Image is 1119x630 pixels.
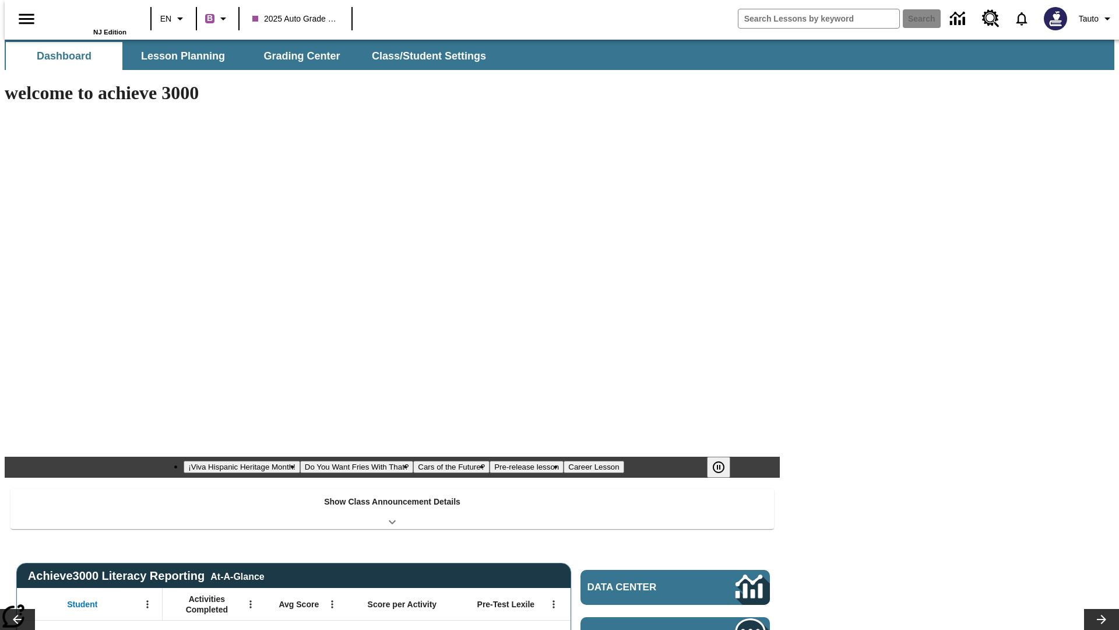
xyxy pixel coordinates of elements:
div: At-A-Glance [210,569,264,582]
button: Slide 5 Career Lesson [564,461,624,473]
input: search field [738,9,899,28]
button: Boost Class color is purple. Change class color [200,8,235,29]
span: Student [67,599,97,610]
button: Open Menu [545,596,562,613]
a: Data Center [943,3,975,35]
button: Class/Student Settings [363,42,495,70]
button: Lesson Planning [125,42,241,70]
span: Achieve3000 Literacy Reporting [28,569,265,583]
button: Slide 1 ¡Viva Hispanic Heritage Month! [184,461,300,473]
button: Slide 3 Cars of the Future? [413,461,490,473]
div: Show Class Announcement Details [10,489,774,529]
button: Open Menu [139,596,156,613]
span: Activities Completed [168,594,245,615]
button: Open Menu [323,596,341,613]
span: Class/Student Settings [372,50,486,63]
img: Avatar [1044,7,1067,30]
div: Home [51,4,126,36]
a: Resource Center, Will open in new tab [975,3,1007,34]
span: Score per Activity [368,599,437,610]
span: B [207,11,213,26]
span: Lesson Planning [141,50,225,63]
span: Pre-Test Lexile [477,599,535,610]
button: Lesson carousel, Next [1084,609,1119,630]
span: Tauto [1079,13,1099,25]
a: Data Center [580,570,770,605]
span: 2025 Auto Grade 1 C [252,13,339,25]
button: Grading Center [244,42,360,70]
div: SubNavbar [5,42,497,70]
button: Pause [707,457,730,478]
span: EN [160,13,171,25]
button: Dashboard [6,42,122,70]
span: Data Center [587,582,696,593]
button: Language: EN, Select a language [155,8,192,29]
h1: welcome to achieve 3000 [5,82,780,104]
div: SubNavbar [5,40,1114,70]
span: NJ Edition [93,29,126,36]
span: Dashboard [37,50,92,63]
span: Avg Score [279,599,319,610]
button: Slide 2 Do You Want Fries With That? [300,461,414,473]
button: Open Menu [242,596,259,613]
span: Grading Center [263,50,340,63]
a: Home [51,5,126,29]
button: Open side menu [9,2,44,36]
div: Pause [707,457,742,478]
a: Notifications [1007,3,1037,34]
button: Profile/Settings [1074,8,1119,29]
button: Slide 4 Pre-release lesson [490,461,564,473]
p: Show Class Announcement Details [324,496,460,508]
button: Select a new avatar [1037,3,1074,34]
